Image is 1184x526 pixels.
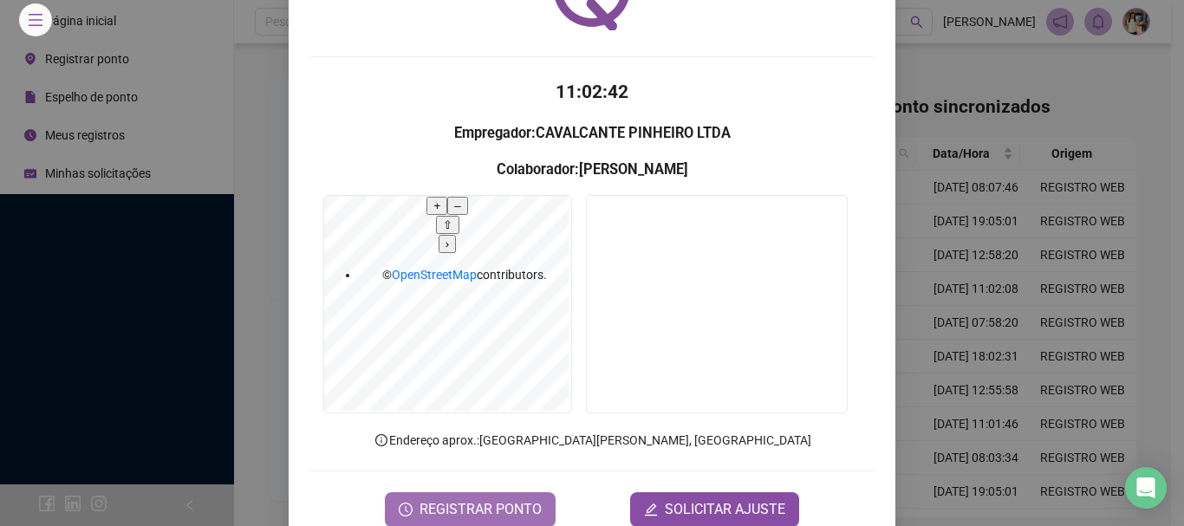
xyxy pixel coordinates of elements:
button: ⇧ [436,216,459,234]
li: © contributors. [359,265,571,284]
strong: Colaborador [497,161,575,178]
span: ⇧ [443,218,452,231]
time: 11:02:42 [556,81,628,102]
button: – [447,197,467,215]
a: OpenStreetMap [392,268,477,282]
h3: : [PERSON_NAME] [309,159,875,181]
button: › [439,235,456,253]
p: Endereço aprox. : [GEOGRAPHIC_DATA][PERSON_NAME], [GEOGRAPHIC_DATA] [309,431,875,450]
span: REGISTRAR PONTO [420,499,542,520]
span: menu [28,12,43,28]
span: clock-circle [399,503,413,516]
strong: Empregador [454,125,531,141]
button: + [426,197,447,215]
span: info-circle [374,432,389,448]
span: edit [644,503,658,516]
span: SOLICITAR AJUSTE [665,499,785,520]
h3: : CAVALCANTE PINHEIRO LTDA [309,122,875,145]
div: Open Intercom Messenger [1125,467,1167,509]
span: › [446,237,449,250]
